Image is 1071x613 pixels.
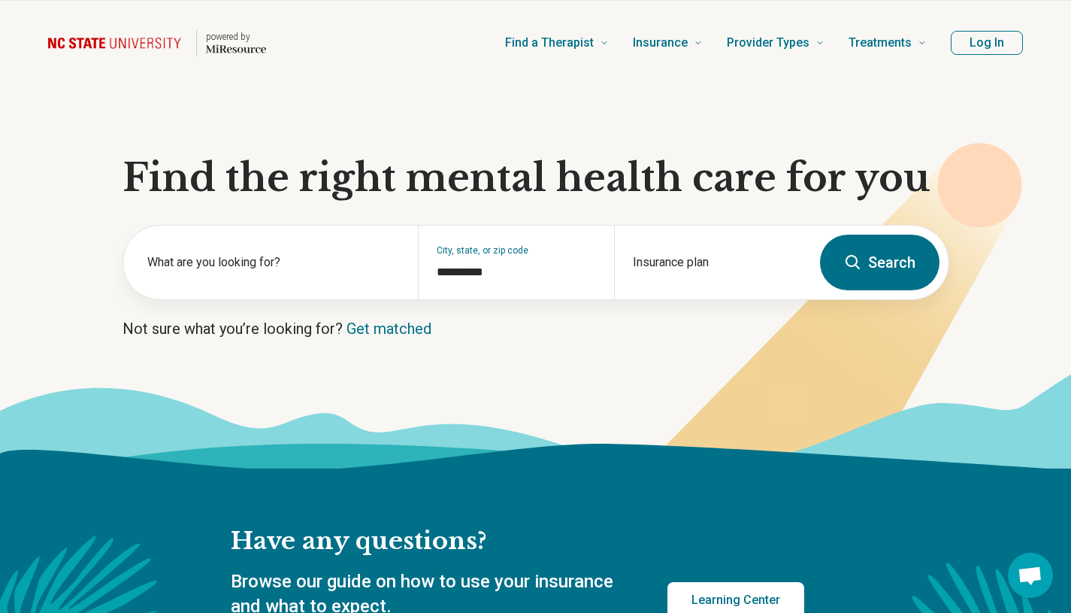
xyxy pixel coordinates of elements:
[123,318,949,339] p: Not sure what you’re looking for?
[147,253,400,272] label: What are you looking for?
[951,31,1023,55] button: Log In
[849,32,912,53] span: Treatments
[633,13,703,73] a: Insurance
[346,320,431,338] a: Get matched
[820,235,939,290] button: Search
[48,19,266,67] a: Home page
[231,526,804,557] h2: Have any questions?
[727,32,809,53] span: Provider Types
[505,32,594,53] span: Find a Therapist
[849,13,927,73] a: Treatments
[633,32,688,53] span: Insurance
[123,156,949,201] h1: Find the right mental health care for you
[505,13,609,73] a: Find a Therapist
[727,13,824,73] a: Provider Types
[1008,553,1053,598] div: Open chat
[206,31,266,43] p: powered by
